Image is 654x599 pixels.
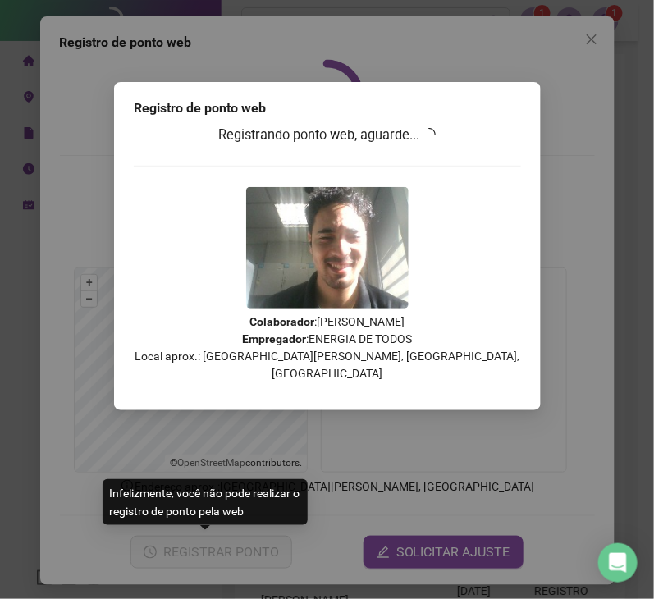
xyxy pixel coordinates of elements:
[134,98,521,118] div: Registro de ponto web
[242,332,306,345] strong: Empregador
[134,313,521,382] p: : [PERSON_NAME] : ENERGIA DE TODOS Local aprox.: [GEOGRAPHIC_DATA][PERSON_NAME], [GEOGRAPHIC_DATA...
[423,128,436,141] span: loading
[249,315,314,328] strong: Colaborador
[246,187,409,309] img: Z
[134,125,521,146] h3: Registrando ponto web, aguarde...
[103,479,308,525] div: Infelizmente, você não pode realizar o registro de ponto pela web
[598,543,638,583] div: Open Intercom Messenger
